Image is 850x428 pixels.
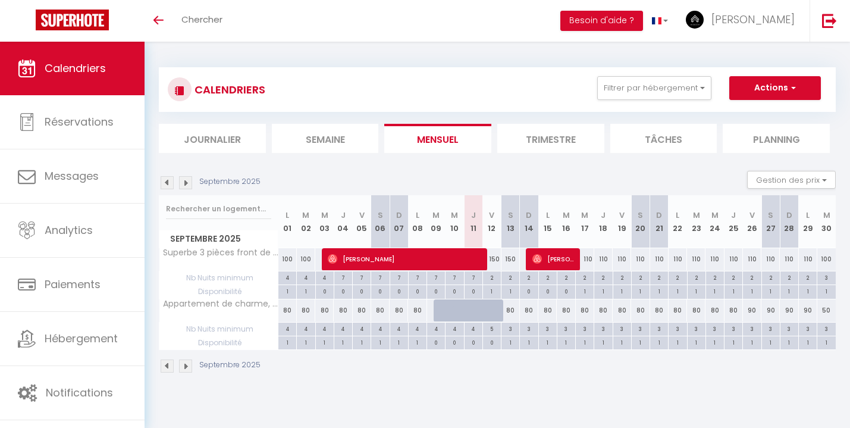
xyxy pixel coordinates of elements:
div: 80 [315,299,334,321]
div: 110 [613,248,631,270]
button: Besoin d'aide ? [560,11,643,31]
abbr: M [451,210,458,221]
div: 0 [520,285,538,296]
li: Mensuel [384,124,491,153]
div: 1 [501,285,519,296]
span: Réservations [45,114,114,129]
th: 17 [576,195,594,248]
th: 13 [501,195,520,248]
div: 110 [631,248,650,270]
div: 80 [576,299,594,321]
div: 4 [278,271,296,283]
span: Disponibilité [159,336,278,349]
th: 28 [780,195,798,248]
div: 3 [650,323,668,334]
abbr: L [546,210,550,221]
div: 2 [501,271,519,283]
div: 80 [669,299,687,321]
span: Septembre 2025 [159,230,278,248]
div: 0 [465,285,482,296]
span: [PERSON_NAME] [328,248,481,270]
div: 2 [539,271,557,283]
div: 2 [688,271,705,283]
div: 0 [334,285,352,296]
th: 19 [613,195,631,248]
span: Chercher [181,13,222,26]
th: 22 [669,195,687,248]
div: 1 [278,336,296,348]
abbr: M [321,210,328,221]
div: 80 [371,299,390,321]
div: 110 [761,248,780,270]
th: 07 [390,195,408,248]
div: 4 [446,323,463,334]
div: 80 [557,299,575,321]
div: 80 [687,299,705,321]
th: 27 [761,195,780,248]
div: 2 [762,271,780,283]
abbr: S [508,210,513,221]
div: 110 [780,248,798,270]
div: 3 [632,323,650,334]
div: 4 [334,323,352,334]
div: 1 [390,336,408,348]
div: 3 [539,323,557,334]
div: 0 [483,336,501,348]
div: 2 [632,271,650,283]
th: 05 [353,195,371,248]
abbr: D [786,210,792,221]
img: Super Booking [36,10,109,30]
div: 1 [371,336,389,348]
div: 1 [576,285,594,296]
div: 2 [576,271,594,283]
div: 1 [334,336,352,348]
div: 100 [278,248,297,270]
div: 3 [669,323,686,334]
div: 3 [743,323,761,334]
span: [PERSON_NAME] [711,12,795,27]
img: logout [822,13,837,28]
div: 100 [297,248,315,270]
div: 3 [817,271,836,283]
div: 2 [743,271,761,283]
div: 1 [688,336,705,348]
div: 1 [520,336,538,348]
div: 150 [501,248,520,270]
div: 1 [613,336,631,348]
div: 1 [501,336,519,348]
div: 80 [613,299,631,321]
div: 0 [465,336,482,348]
th: 11 [464,195,482,248]
div: 1 [409,336,426,348]
div: 3 [762,323,780,334]
div: 2 [613,271,631,283]
div: 3 [557,323,575,334]
div: 1 [539,336,557,348]
div: 4 [316,271,334,283]
div: 7 [353,271,371,283]
th: 29 [799,195,817,248]
li: Semaine [272,124,379,153]
div: 50 [817,299,836,321]
div: 80 [297,299,315,321]
div: 1 [316,336,334,348]
div: 7 [465,271,482,283]
div: 0 [539,285,557,296]
div: 80 [724,299,743,321]
div: 110 [687,248,705,270]
abbr: M [581,210,588,221]
div: 4 [427,323,445,334]
div: 2 [483,271,501,283]
li: Planning [723,124,830,153]
abbr: M [563,210,570,221]
div: 3 [594,323,612,334]
div: 1 [799,336,817,348]
div: 3 [613,323,631,334]
div: 100 [817,248,836,270]
div: 4 [278,323,296,334]
th: 20 [631,195,650,248]
div: 80 [390,299,408,321]
div: 3 [688,323,705,334]
div: 3 [724,323,742,334]
div: 1 [706,285,724,296]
